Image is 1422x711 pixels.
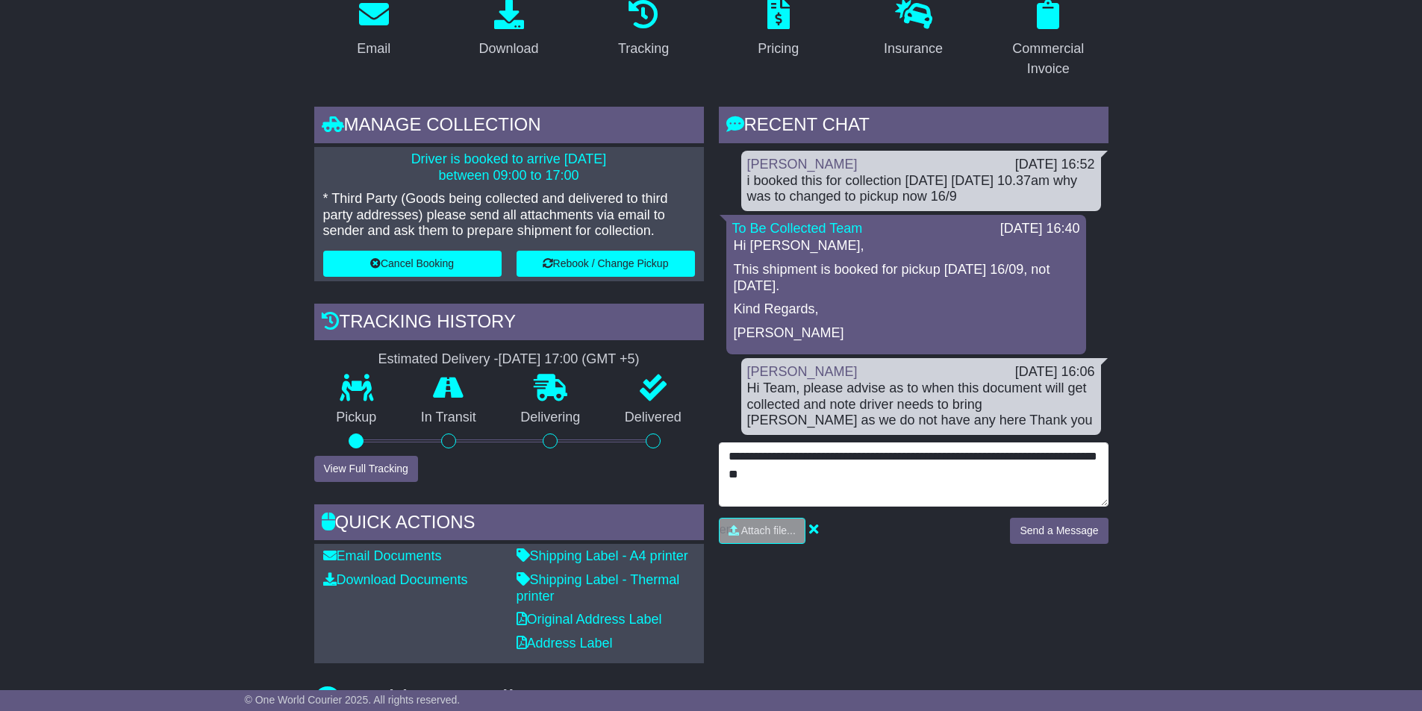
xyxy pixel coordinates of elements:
div: [DATE] 16:06 [1015,364,1095,380]
div: Tracking [618,39,669,59]
div: [DATE] 16:52 [1015,157,1095,173]
button: Rebook / Change Pickup [517,251,695,277]
div: Manage collection [314,107,704,147]
a: Original Address Label [517,612,662,627]
div: [DATE] 16:40 [1000,221,1080,237]
a: Shipping Label - A4 printer [517,548,688,563]
div: Email [357,39,390,59]
div: Download [478,39,538,59]
a: [PERSON_NAME] [747,157,858,172]
p: Pickup [314,410,399,426]
p: Kind Regards, [734,301,1079,318]
p: Delivered [602,410,704,426]
div: Pricing [758,39,799,59]
p: Delivering [499,410,603,426]
div: Commercial Invoice [998,39,1099,79]
button: Cancel Booking [323,251,502,277]
p: This shipment is booked for pickup [DATE] 16/09, not [DATE]. [734,262,1079,294]
p: In Transit [399,410,499,426]
div: Tracking history [314,304,704,344]
button: View Full Tracking [314,456,418,482]
p: Driver is booked to arrive [DATE] between 09:00 to 17:00 [323,151,695,184]
span: © One World Courier 2025. All rights reserved. [245,694,461,706]
div: Hi Team, please advise as to when this document will get collected and note driver needs to bring... [747,380,1095,429]
a: Shipping Label - Thermal printer [517,572,680,604]
a: [PERSON_NAME] [747,364,858,379]
a: Download Documents [323,572,468,587]
div: Insurance [884,39,943,59]
div: Estimated Delivery - [314,351,704,368]
div: [DATE] 17:00 (GMT +5) [499,351,640,368]
a: Address Label [517,636,613,651]
button: Send a Message [1010,518,1108,544]
a: To Be Collected Team [732,221,863,236]
div: i booked this for collection [DATE] [DATE] 10.37am why was to changed to pickup now 16/9 [747,173,1095,205]
p: Hi [PERSON_NAME], [734,238,1079,254]
a: Email Documents [323,548,442,563]
p: * Third Party (Goods being collected and delivered to third party addresses) please send all atta... [323,191,695,239]
div: RECENT CHAT [719,107,1108,147]
div: Quick Actions [314,504,704,545]
p: [PERSON_NAME] [734,325,1079,342]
